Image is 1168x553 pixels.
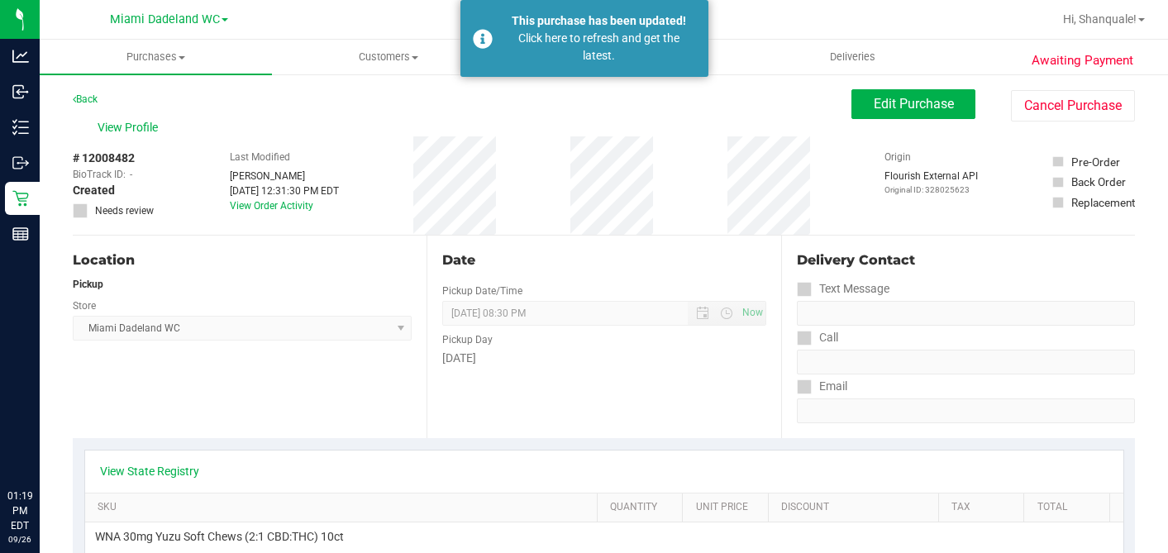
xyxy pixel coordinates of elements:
inline-svg: Outbound [12,155,29,171]
span: BioTrack ID: [73,167,126,182]
span: Needs review [95,203,154,218]
iframe: Resource center [17,421,66,470]
a: Total [1037,501,1104,514]
div: Delivery Contact [797,250,1135,270]
p: 09/26 [7,533,32,546]
inline-svg: Inventory [12,119,29,136]
span: - [130,167,132,182]
a: Customers [272,40,504,74]
span: WNA 30mg Yuzu Soft Chews (2:1 CBD:THC) 10ct [95,529,344,545]
span: Awaiting Payment [1032,51,1133,70]
div: Click here to refresh and get the latest. [502,30,696,64]
div: Date [442,250,765,270]
a: Deliveries [737,40,969,74]
input: Format: (999) 999-9999 [797,301,1135,326]
label: Pickup Date/Time [442,284,522,298]
span: Deliveries [808,50,898,64]
a: View State Registry [100,463,199,479]
label: Call [797,326,838,350]
div: [DATE] 12:31:30 PM EDT [230,184,339,198]
a: Purchases [40,40,272,74]
input: Format: (999) 999-9999 [797,350,1135,374]
div: Back Order [1071,174,1126,190]
label: Pickup Day [442,332,493,347]
span: Created [73,182,115,199]
a: Discount [781,501,932,514]
label: Email [797,374,847,398]
label: Last Modified [230,150,290,164]
inline-svg: Analytics [12,48,29,64]
a: SKU [98,501,591,514]
a: Back [73,93,98,105]
div: Flourish External API [884,169,978,196]
div: This purchase has been updated! [502,12,696,30]
div: [PERSON_NAME] [230,169,339,184]
span: Hi, Shanquale! [1063,12,1137,26]
a: Quantity [610,501,676,514]
inline-svg: Inbound [12,83,29,100]
label: Text Message [797,277,889,301]
label: Store [73,298,96,313]
div: Pre-Order [1071,154,1120,170]
span: Customers [273,50,503,64]
div: Replacement [1071,194,1135,211]
a: Tax [951,501,1018,514]
inline-svg: Reports [12,226,29,242]
a: View Order Activity [230,200,313,212]
span: Miami Dadeland WC [110,12,220,26]
span: # 12008482 [73,150,135,167]
span: View Profile [98,119,164,136]
button: Edit Purchase [851,89,975,119]
a: Unit Price [696,501,762,514]
span: Purchases [40,50,272,64]
strong: Pickup [73,279,103,290]
p: 01:19 PM EDT [7,489,32,533]
button: Cancel Purchase [1011,90,1135,122]
p: Original ID: 328025623 [884,184,978,196]
div: Location [73,250,412,270]
span: Edit Purchase [874,96,954,112]
label: Origin [884,150,911,164]
inline-svg: Retail [12,190,29,207]
div: [DATE] [442,350,765,367]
